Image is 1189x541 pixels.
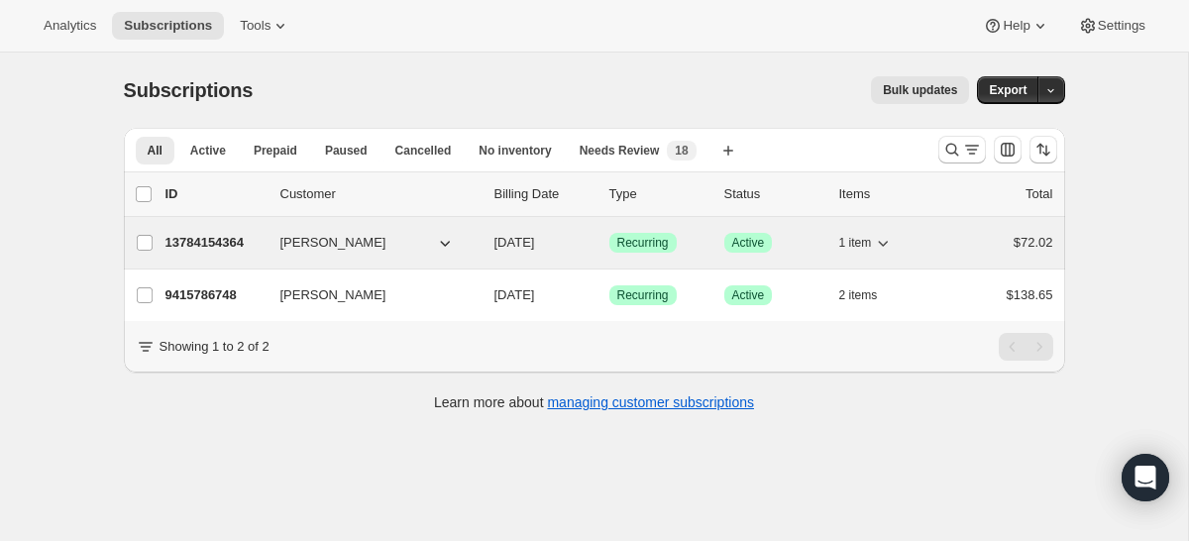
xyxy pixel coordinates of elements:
span: Subscriptions [124,18,212,34]
button: [PERSON_NAME] [269,279,467,311]
span: 2 items [839,287,878,303]
p: Total [1026,184,1052,204]
button: Create new view [712,137,744,164]
span: Active [190,143,226,159]
button: Analytics [32,12,108,40]
span: Active [732,235,765,251]
p: Status [724,184,823,204]
span: All [148,143,162,159]
div: 9415786748[PERSON_NAME][DATE]SuccessRecurringSuccessActive2 items$138.65 [165,281,1053,309]
span: $138.65 [1007,287,1053,302]
span: Analytics [44,18,96,34]
span: Recurring [617,235,669,251]
span: Export [989,82,1027,98]
div: IDCustomerBilling DateTypeStatusItemsTotal [165,184,1053,204]
span: Bulk updates [883,82,957,98]
div: Open Intercom Messenger [1122,454,1169,501]
span: [DATE] [494,235,535,250]
p: Customer [280,184,479,204]
div: Items [839,184,938,204]
span: Settings [1098,18,1145,34]
button: Sort the results [1029,136,1057,163]
span: Help [1003,18,1029,34]
p: 9415786748 [165,285,265,305]
button: Export [977,76,1038,104]
span: $72.02 [1014,235,1053,250]
p: Billing Date [494,184,594,204]
p: 13784154364 [165,233,265,253]
span: 18 [675,143,688,159]
div: 13784154364[PERSON_NAME][DATE]SuccessRecurringSuccessActive1 item$72.02 [165,229,1053,257]
button: 2 items [839,281,900,309]
span: Prepaid [254,143,297,159]
span: Recurring [617,287,669,303]
button: Help [971,12,1061,40]
button: Customize table column order and visibility [994,136,1022,163]
button: [PERSON_NAME] [269,227,467,259]
button: Search and filter results [938,136,986,163]
span: [PERSON_NAME] [280,285,386,305]
button: 1 item [839,229,894,257]
span: [DATE] [494,287,535,302]
button: Tools [228,12,302,40]
p: ID [165,184,265,204]
p: Learn more about [434,392,754,412]
span: No inventory [479,143,551,159]
span: Active [732,287,765,303]
span: Subscriptions [124,79,254,101]
button: Bulk updates [871,76,969,104]
span: [PERSON_NAME] [280,233,386,253]
button: Settings [1066,12,1157,40]
div: Type [609,184,708,204]
p: Showing 1 to 2 of 2 [160,337,270,357]
nav: Pagination [999,333,1053,361]
span: Paused [325,143,368,159]
button: Subscriptions [112,12,224,40]
span: Cancelled [395,143,452,159]
span: Needs Review [580,143,660,159]
span: Tools [240,18,270,34]
a: managing customer subscriptions [547,394,754,410]
span: 1 item [839,235,872,251]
